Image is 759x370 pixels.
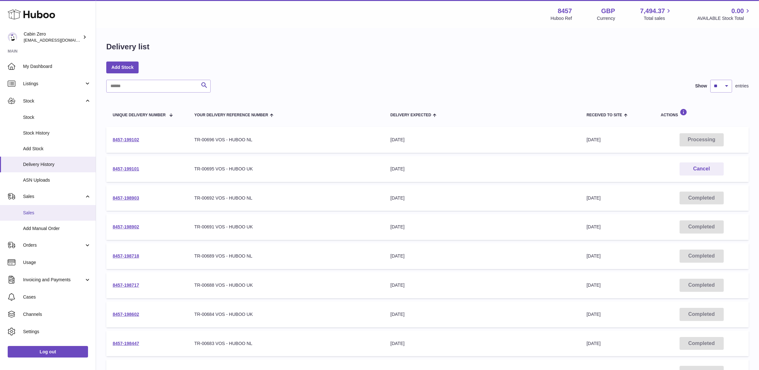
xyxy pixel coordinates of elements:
[391,137,574,143] div: [DATE]
[8,32,17,42] img: internalAdmin-8457@internal.huboo.com
[586,195,601,201] span: [DATE]
[106,62,139,73] a: Add Stock
[391,253,574,259] div: [DATE]
[194,341,378,347] div: TR-00683 VOS - HUBOO NL
[23,294,91,300] span: Cases
[23,146,91,152] span: Add Stock
[194,282,378,288] div: TR-00688 VOS - HUBOO UK
[23,242,84,248] span: Orders
[24,37,94,43] span: [EMAIL_ADDRESS][DOMAIN_NAME]
[194,224,378,230] div: TR-00691 VOS - HUBOO UK
[194,253,378,259] div: TR-00689 VOS - HUBOO NL
[113,137,139,142] a: 8457-199102
[391,282,574,288] div: [DATE]
[23,114,91,120] span: Stock
[586,253,601,259] span: [DATE]
[391,311,574,317] div: [DATE]
[586,113,622,117] span: Received to Site
[640,7,665,15] span: 7,494.37
[391,166,574,172] div: [DATE]
[106,42,149,52] h1: Delivery list
[113,224,139,229] a: 8457-198902
[194,113,268,117] span: Your Delivery Reference Number
[597,15,615,21] div: Currency
[8,346,88,358] a: Log out
[697,7,751,21] a: 0.00 AVAILABLE Stock Total
[23,81,84,87] span: Listings
[586,137,601,142] span: [DATE]
[23,177,91,183] span: ASN Uploads
[23,63,91,70] span: My Dashboard
[391,224,574,230] div: [DATE]
[586,312,601,317] span: [DATE]
[391,195,574,201] div: [DATE]
[23,161,91,168] span: Delivery History
[113,166,139,171] a: 8457-199101
[695,83,707,89] label: Show
[640,7,673,21] a: 7,494.37 Total sales
[731,7,744,15] span: 0.00
[601,7,615,15] strong: GBP
[23,329,91,335] span: Settings
[23,193,84,200] span: Sales
[194,166,378,172] div: TR-00695 VOS - HUBOO UK
[23,210,91,216] span: Sales
[113,312,139,317] a: 8457-198602
[113,253,139,259] a: 8457-198718
[23,226,91,232] span: Add Manual Order
[194,137,378,143] div: TR-00696 VOS - HUBOO NL
[113,341,139,346] a: 8457-198447
[558,7,572,15] strong: 8457
[23,259,91,266] span: Usage
[586,283,601,288] span: [DATE]
[391,113,431,117] span: Delivery Expected
[113,113,166,117] span: Unique Delivery Number
[194,311,378,317] div: TR-00684 VOS - HUBOO UK
[680,162,724,176] button: Cancel
[644,15,672,21] span: Total sales
[586,341,601,346] span: [DATE]
[113,195,139,201] a: 8457-198903
[23,130,91,136] span: Stock History
[194,195,378,201] div: TR-00692 VOS - HUBOO NL
[23,98,84,104] span: Stock
[24,31,81,43] div: Cabin Zero
[23,311,91,317] span: Channels
[586,224,601,229] span: [DATE]
[391,341,574,347] div: [DATE]
[735,83,749,89] span: entries
[113,283,139,288] a: 8457-198717
[23,277,84,283] span: Invoicing and Payments
[551,15,572,21] div: Huboo Ref
[661,109,742,117] div: Actions
[697,15,751,21] span: AVAILABLE Stock Total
